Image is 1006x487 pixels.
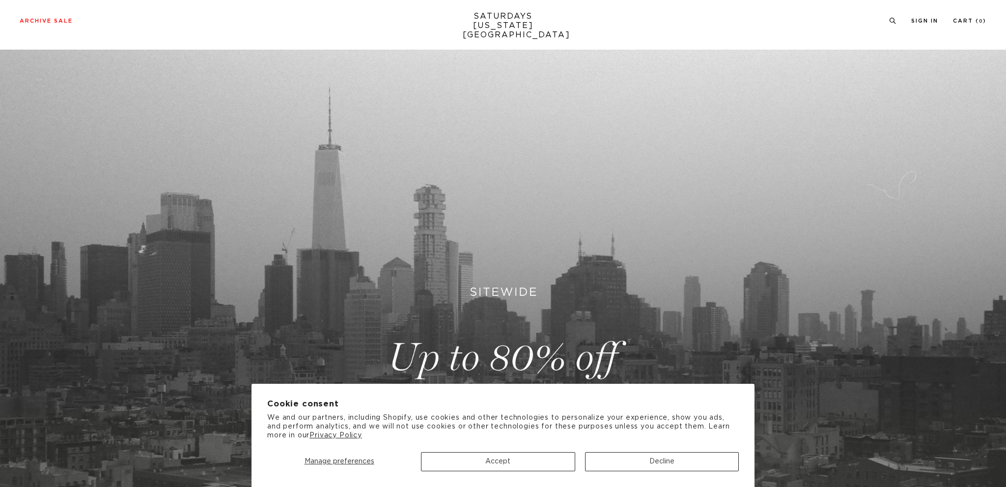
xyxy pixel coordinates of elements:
[20,18,73,24] a: Archive Sale
[309,432,362,439] a: Privacy Policy
[267,452,411,471] button: Manage preferences
[463,12,544,40] a: SATURDAYS[US_STATE][GEOGRAPHIC_DATA]
[305,458,374,465] span: Manage preferences
[911,18,938,24] a: Sign In
[953,18,986,24] a: Cart (0)
[421,452,575,471] button: Accept
[585,452,739,471] button: Decline
[267,400,739,409] h2: Cookie consent
[267,413,739,440] p: We and our partners, including Shopify, use cookies and other technologies to personalize your ex...
[979,19,983,24] small: 0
